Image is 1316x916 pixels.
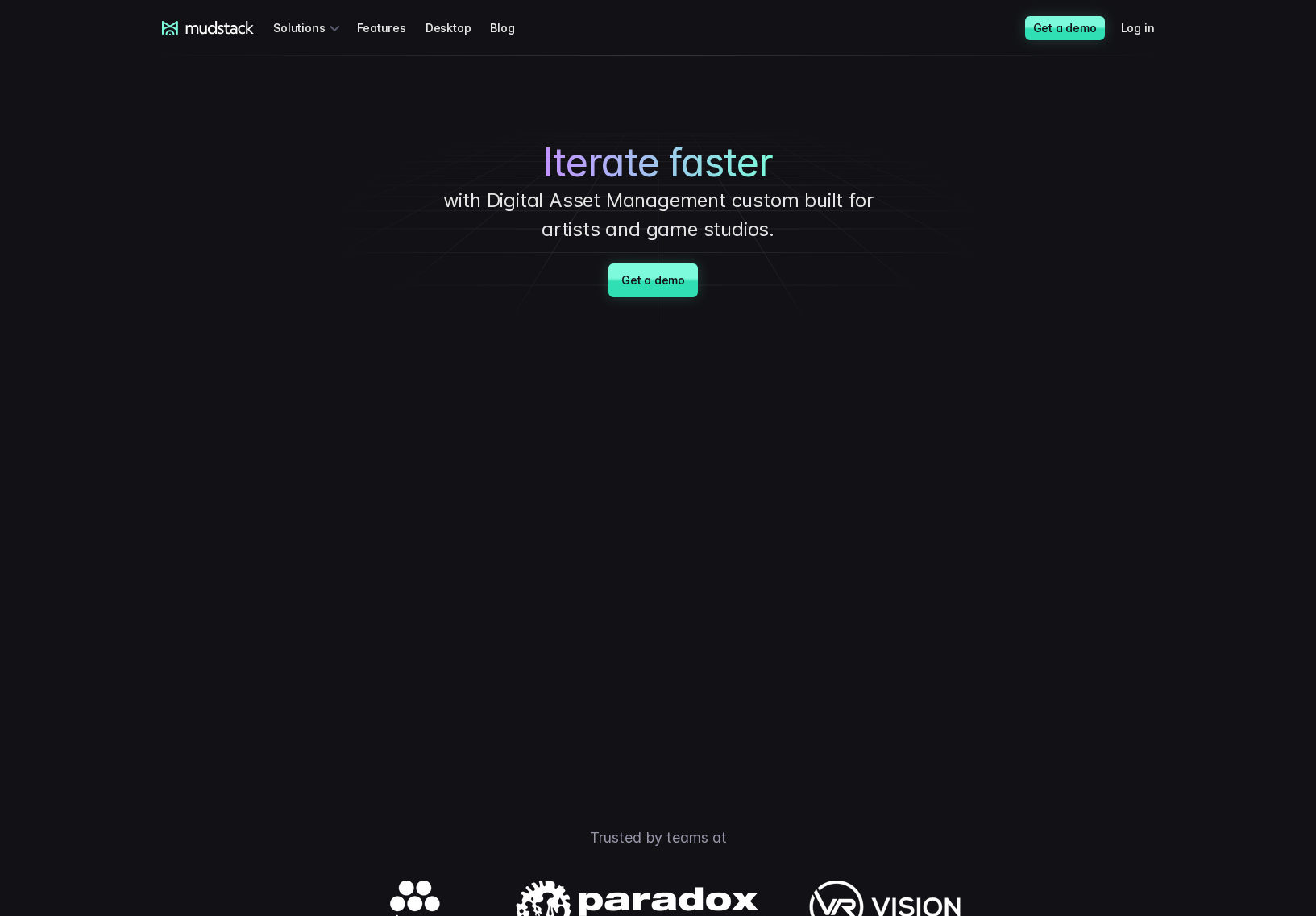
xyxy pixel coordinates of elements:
[94,827,1223,848] p: Trusted by teams at
[490,13,533,43] a: Blog
[273,13,344,43] div: Solutions
[426,13,491,43] a: Desktop
[417,186,900,244] p: with Digital Asset Management custom built for artists and game studios.
[608,263,698,297] a: Get a demo
[543,139,773,186] span: Iterate faster
[357,13,425,43] a: Features
[162,21,255,35] a: mudstack logo
[1025,16,1105,40] a: Get a demo
[1121,13,1174,43] a: Log in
